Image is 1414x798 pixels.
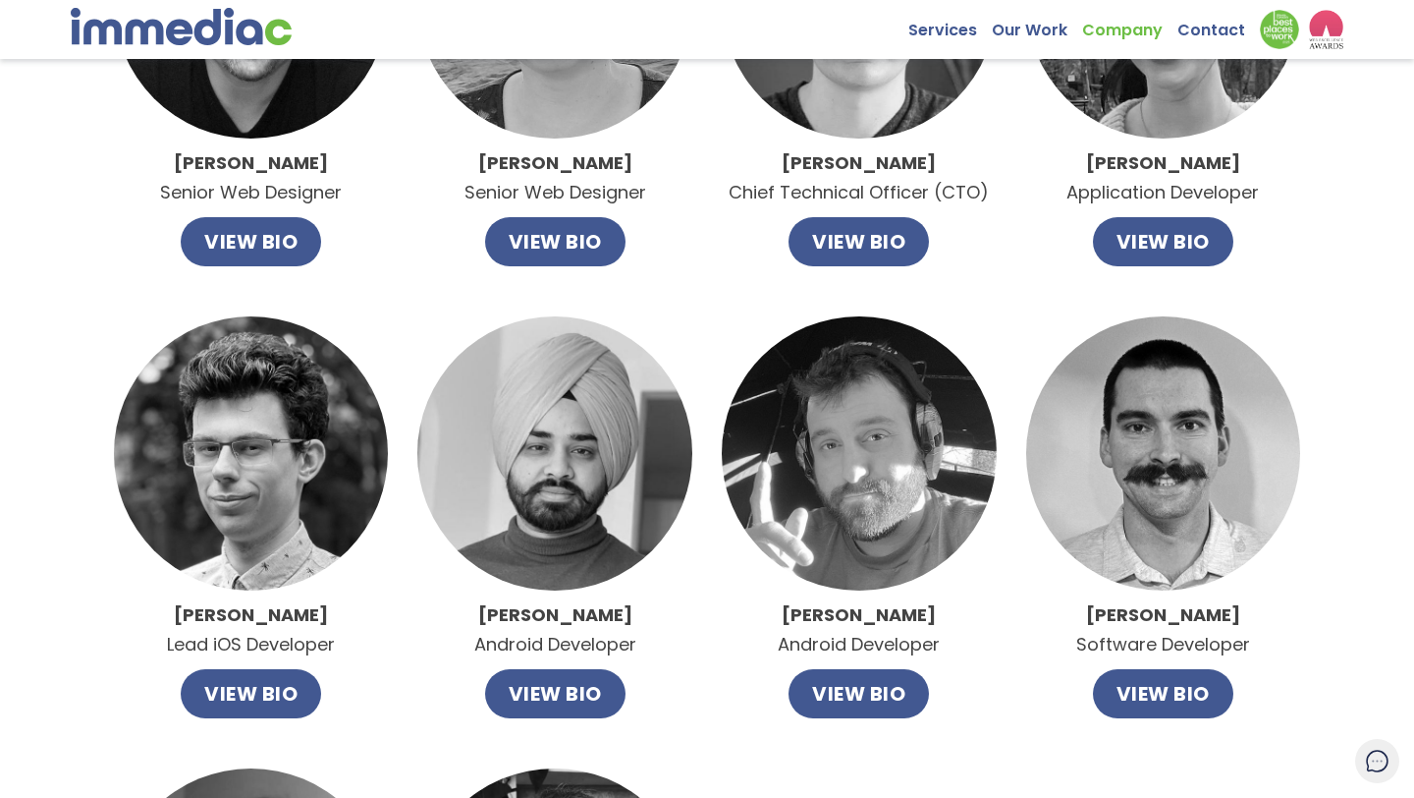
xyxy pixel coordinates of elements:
button: VIEW BIO [789,217,929,266]
a: Contact [1177,10,1260,40]
strong: [PERSON_NAME] [1086,150,1240,175]
button: VIEW BIO [181,217,321,266]
p: Senior Web Designer [464,148,646,207]
button: VIEW BIO [1093,217,1233,266]
p: Android Developer [778,600,940,659]
button: VIEW BIO [1093,669,1233,718]
button: VIEW BIO [789,669,929,718]
strong: [PERSON_NAME] [478,602,632,627]
button: VIEW BIO [181,669,321,718]
img: MattPhoto.jpg [1026,316,1301,592]
img: Nick.jpg [722,316,997,592]
p: Senior Web Designer [160,148,342,207]
strong: [PERSON_NAME] [478,150,632,175]
strong: [PERSON_NAME] [174,150,328,175]
button: VIEW BIO [485,669,625,718]
strong: [PERSON_NAME] [782,150,936,175]
a: Services [908,10,992,40]
strong: [PERSON_NAME] [174,602,328,627]
img: immediac [71,8,292,45]
img: Balljeet.jpg [417,316,692,592]
a: Our Work [992,10,1082,40]
img: Alex.jpg [114,316,389,592]
p: Chief Technical Officer (CTO) [729,148,989,207]
a: Company [1082,10,1177,40]
strong: [PERSON_NAME] [1086,602,1240,627]
img: Down [1260,10,1299,49]
img: logo2_wea_nobg.webp [1309,10,1343,49]
p: Lead iOS Developer [167,600,335,659]
p: Software Developer [1076,600,1250,659]
p: Android Developer [474,600,636,659]
p: Application Developer [1066,148,1259,207]
button: VIEW BIO [485,217,625,266]
strong: [PERSON_NAME] [782,602,936,627]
